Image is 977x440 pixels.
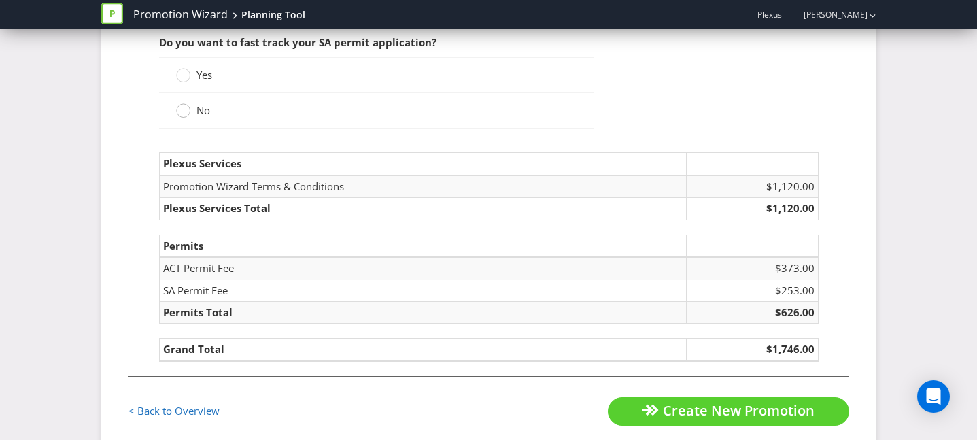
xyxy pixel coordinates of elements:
[196,103,210,117] span: No
[159,339,686,361] td: Grand Total
[686,301,818,323] td: $626.00
[196,68,212,82] span: Yes
[686,280,818,301] td: $253.00
[686,339,818,361] td: $1,746.00
[790,9,868,20] a: [PERSON_NAME]
[241,8,305,22] div: Planning Tool
[686,257,818,280] td: $373.00
[159,235,686,257] td: Permits
[133,7,228,22] a: Promotion Wizard
[663,401,815,420] span: Create New Promotion
[159,153,686,175] td: Plexus Services
[608,397,849,426] button: Create New Promotion
[159,198,686,220] td: Plexus Services Total
[159,257,686,280] td: ACT Permit Fee
[159,301,686,323] td: Permits Total
[159,175,686,198] td: Promotion Wizard Terms & Conditions
[757,9,782,20] span: Plexus
[159,280,686,301] td: SA Permit Fee
[686,175,818,198] td: $1,120.00
[128,404,220,418] a: < Back to Overview
[917,380,950,413] div: Open Intercom Messenger
[686,198,818,220] td: $1,120.00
